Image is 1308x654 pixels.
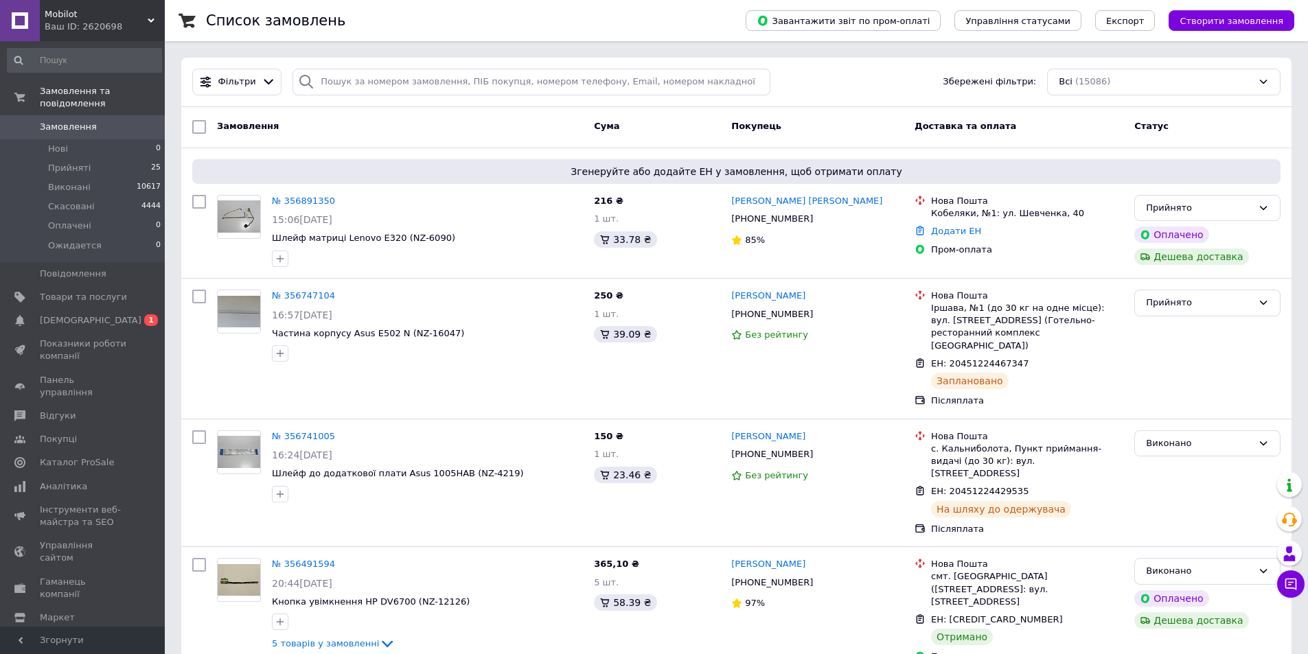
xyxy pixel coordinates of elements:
a: [PERSON_NAME] [731,430,805,443]
a: Кнопка увімкнення HP DV6700 (NZ-12126) [272,596,470,607]
div: Заплановано [931,373,1009,389]
span: Прийняті [48,162,91,174]
div: Післяплата [931,395,1123,407]
a: Створити замовлення [1155,15,1294,25]
div: смт. [GEOGRAPHIC_DATA] ([STREET_ADDRESS]: вул. [STREET_ADDRESS] [931,570,1123,608]
span: 15:06[DATE] [272,214,332,225]
div: [PHONE_NUMBER] [728,305,816,323]
span: Покупці [40,433,77,445]
a: Шлейф матриці Lenovo E320 (NZ-6090) [272,233,455,243]
span: Відгуки [40,410,76,422]
span: 97% [745,598,765,608]
a: № 356741005 [272,431,335,441]
span: Гаманець компанії [40,576,127,600]
span: Замовлення [40,121,97,133]
button: Управління статусами [954,10,1081,31]
div: [PHONE_NUMBER] [728,574,816,592]
span: Інструменти веб-майстра та SEO [40,504,127,528]
span: 365,10 ₴ [594,559,639,569]
a: 5 товарів у замовленні [272,638,395,649]
img: Фото товару [218,200,260,233]
div: Виконано [1146,436,1252,451]
span: Без рейтингу [745,329,808,340]
div: Оплачено [1134,226,1208,243]
button: Чат з покупцем [1277,570,1305,598]
span: Ожидается [48,240,102,252]
div: Нова Пошта [931,290,1123,302]
button: Експорт [1095,10,1156,31]
div: Ваш ID: 2620698 [45,21,165,33]
div: Кобеляки, №1: ул. Шевченка, 40 [931,207,1123,220]
button: Створити замовлення [1169,10,1294,31]
div: Післяплата [931,523,1123,535]
span: 1 шт. [594,213,619,224]
div: Отримано [931,629,993,645]
a: [PERSON_NAME] [PERSON_NAME] [731,195,882,208]
span: Управління сайтом [40,539,127,564]
span: 150 ₴ [594,431,623,441]
a: [PERSON_NAME] [731,290,805,303]
span: Каталог ProSale [40,456,114,469]
span: 1 шт. [594,309,619,319]
span: Покупець [731,121,781,131]
a: [PERSON_NAME] [731,558,805,571]
span: 0 [156,240,161,252]
div: с. Кальниболота, Пункт приймання-видачі (до 30 кг): вул. [STREET_ADDRESS] [931,443,1123,480]
div: [PHONE_NUMBER] [728,210,816,228]
span: 216 ₴ [594,196,623,206]
span: Виконані [48,181,91,194]
div: Дешева доставка [1134,612,1248,629]
div: [PHONE_NUMBER] [728,445,816,463]
div: Прийнято [1146,201,1252,215]
a: Фото товару [217,430,261,474]
span: Аналітика [40,480,87,493]
span: 250 ₴ [594,290,623,301]
span: ЕН: 20451224429535 [931,486,1029,496]
span: Збережені фільтри: [943,75,1036,89]
span: Управління статусами [965,16,1070,26]
div: Дешева доставка [1134,248,1248,265]
span: 20:44[DATE] [272,578,332,589]
span: Повідомлення [40,268,106,280]
span: Замовлення [217,121,279,131]
span: Mobilot [45,8,148,21]
span: Маркет [40,611,75,624]
span: 16:57[DATE] [272,310,332,320]
div: Пром-оплата [931,244,1123,256]
a: № 356747104 [272,290,335,301]
a: Шлейф до додаткової плати Asus 1005HAB (NZ-4219) [272,468,523,478]
span: Згенеруйте або додайте ЕН у замовлення, щоб отримати оплату [198,165,1275,178]
span: Створити замовлення [1180,16,1283,26]
span: Завантажити звіт по пром-оплаті [757,14,930,27]
a: № 356491594 [272,559,335,569]
span: [DEMOGRAPHIC_DATA] [40,314,141,327]
div: На шляху до одержувача [931,501,1071,517]
span: Скасовані [48,200,95,213]
span: 0 [156,220,161,232]
div: Іршава, №1 (до 30 кг на одне місце): вул. [STREET_ADDRESS] (Готельно-ресторанний комплекс [GEOGRA... [931,302,1123,352]
span: Всі [1059,75,1072,89]
a: Частина корпусу Asus E502 N (NZ-16047) [272,328,464,338]
span: Cума [594,121,619,131]
span: Експорт [1106,16,1145,26]
a: Фото товару [217,290,261,334]
span: 16:24[DATE] [272,449,332,460]
input: Пошук за номером замовлення, ПІБ покупця, номером телефону, Email, номером накладної [292,69,770,95]
span: ЕН: 20451224467347 [931,358,1029,369]
button: Завантажити звіт по пром-оплаті [746,10,941,31]
span: Доставка та оплата [915,121,1016,131]
div: Виконано [1146,564,1252,579]
img: Фото товару [218,564,260,596]
span: 1 [144,314,158,326]
img: Фото товару [218,436,260,468]
div: Нова Пошта [931,558,1123,570]
div: 58.39 ₴ [594,594,656,611]
span: Статус [1134,121,1169,131]
div: Прийнято [1146,296,1252,310]
span: Без рейтингу [745,470,808,480]
span: 0 [156,143,161,155]
span: Панель управління [40,374,127,399]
